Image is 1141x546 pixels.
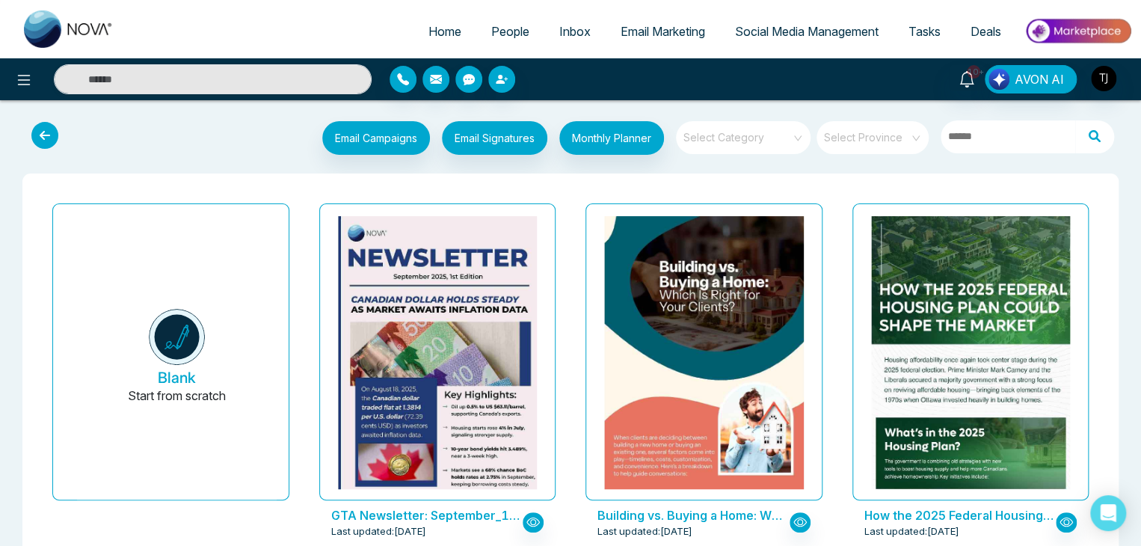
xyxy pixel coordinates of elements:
[24,10,114,48] img: Nova CRM Logo
[597,506,789,524] p: Building vs. Buying a Home: Which Is Right for Your Clients?
[128,387,226,423] p: Start from scratch
[967,65,980,79] span: 10+
[956,17,1016,46] a: Deals
[158,369,196,387] h5: Blank
[331,524,426,539] span: Last updated: [DATE]
[735,24,879,39] span: Social Media Management
[149,309,205,365] img: novacrm
[971,24,1001,39] span: Deals
[310,129,430,144] a: Email Campaigns
[864,506,1056,524] p: How the 2025 Federal Housing Plan Could Shape the Market
[1024,14,1132,48] img: Market-place.gif
[322,121,430,155] button: Email Campaigns
[949,65,985,91] a: 10+
[491,24,529,39] span: People
[606,17,720,46] a: Email Marketing
[1090,495,1126,531] div: Open Intercom Messenger
[908,24,941,39] span: Tasks
[864,524,959,539] span: Last updated: [DATE]
[621,24,705,39] span: Email Marketing
[413,17,476,46] a: Home
[1015,70,1064,88] span: AVON AI
[442,121,547,155] button: Email Signatures
[985,65,1077,93] button: AVON AI
[1091,66,1116,91] img: User Avatar
[988,69,1009,90] img: Lead Flow
[428,24,461,39] span: Home
[77,216,277,500] button: BlankStart from scratch
[430,121,547,159] a: Email Signatures
[547,121,664,159] a: Monthly Planner
[894,17,956,46] a: Tasks
[331,506,523,524] p: GTA Newsletter: September_1st Edition
[476,17,544,46] a: People
[544,17,606,46] a: Inbox
[559,121,664,155] button: Monthly Planner
[597,524,692,539] span: Last updated: [DATE]
[720,17,894,46] a: Social Media Management
[559,24,591,39] span: Inbox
